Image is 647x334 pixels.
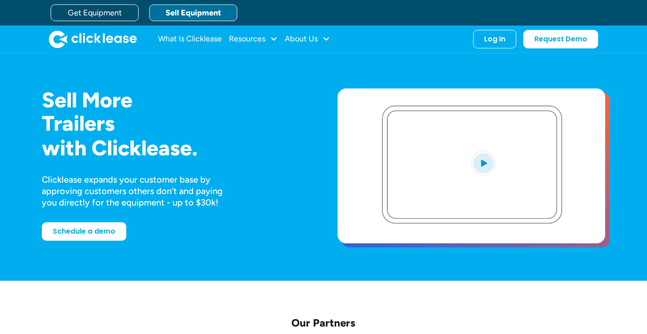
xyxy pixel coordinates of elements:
[149,4,237,21] a: Sell Equipment
[42,88,309,112] h1: Sell More
[42,136,309,160] h1: with Clicklease.
[523,30,598,48] a: Request Demo
[49,30,137,48] img: Clicklease logo
[51,4,139,21] a: Get Equipment
[42,174,239,208] div: Clicklease expands your customer base by approving customers others don’t and paying you directly...
[484,35,505,44] div: Log In
[471,150,495,175] img: Blue play button logo on a light blue circular background
[42,112,309,135] h1: Trailers
[158,30,222,48] a: What Is Clicklease
[42,316,605,330] p: Our Partners
[42,222,126,241] a: Schedule a demo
